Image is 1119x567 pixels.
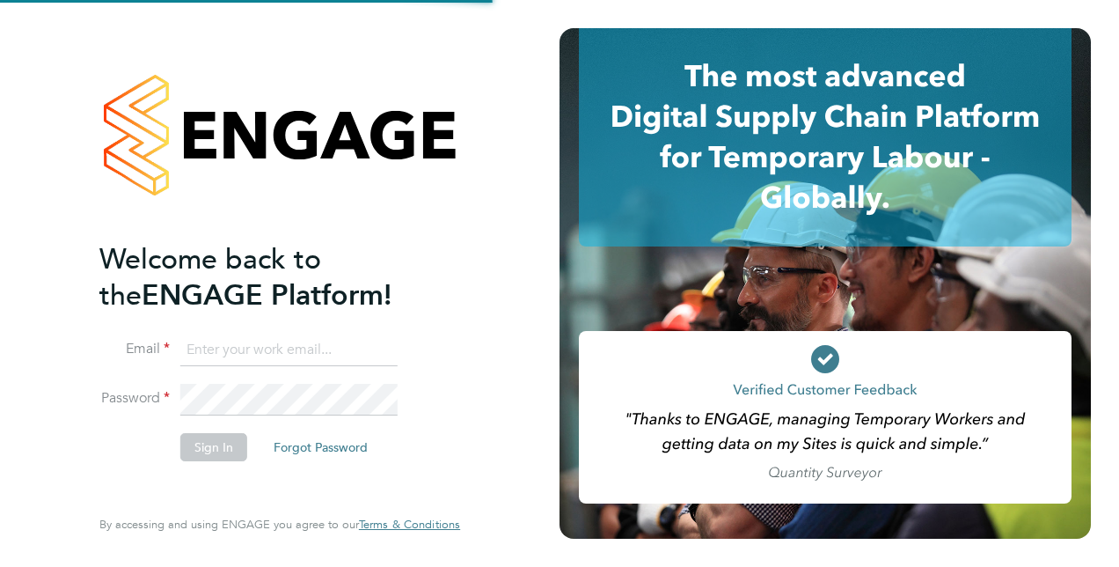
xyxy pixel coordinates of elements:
[180,335,398,366] input: Enter your work email...
[99,242,321,313] span: Welcome back to the
[99,241,442,313] h2: ENGAGE Platform!
[99,517,460,532] span: By accessing and using ENGAGE you agree to our
[260,433,382,461] button: Forgot Password
[180,433,247,461] button: Sign In
[359,518,460,532] a: Terms & Conditions
[359,517,460,532] span: Terms & Conditions
[99,389,170,408] label: Password
[99,340,170,358] label: Email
